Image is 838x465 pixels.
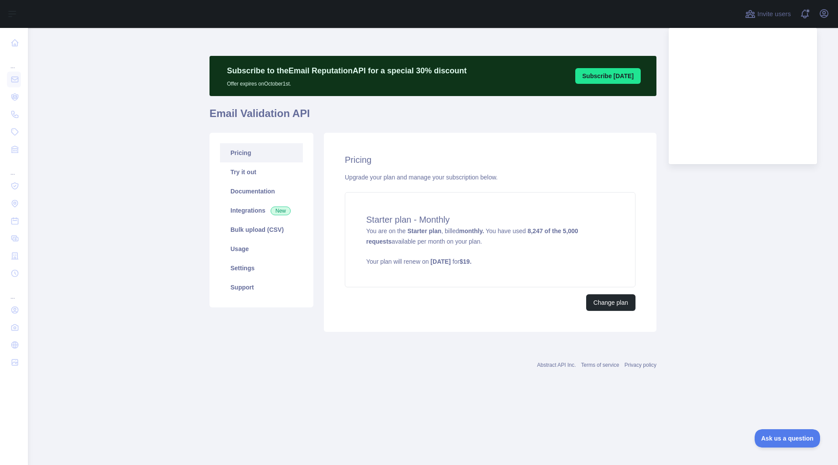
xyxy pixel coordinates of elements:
p: Your plan will renew on for [366,257,614,266]
p: Subscribe to the Email Reputation API for a special 30 % discount [227,65,467,77]
a: Terms of service [581,362,619,368]
div: ... [7,159,21,176]
span: New [271,207,291,215]
h1: Email Validation API [209,107,656,127]
strong: [DATE] [430,258,450,265]
a: Pricing [220,143,303,162]
h2: Pricing [345,154,635,166]
a: Support [220,278,303,297]
button: Invite users [743,7,793,21]
span: Invite users [757,9,791,19]
strong: Starter plan [407,227,441,234]
strong: monthly. [459,227,484,234]
strong: $ 19 . [460,258,471,265]
a: Settings [220,258,303,278]
a: Integrations New [220,201,303,220]
a: Usage [220,239,303,258]
button: Change plan [586,294,635,311]
a: Abstract API Inc. [537,362,576,368]
a: Documentation [220,182,303,201]
h4: Starter plan - Monthly [366,214,614,226]
a: Bulk upload (CSV) [220,220,303,239]
span: You are on the , billed You have used available per month on your plan. [366,227,614,266]
p: Offer expires on October 1st. [227,77,467,87]
iframe: Toggle Customer Support [755,429,821,448]
strong: 8,247 of the 5,000 requests [366,227,578,245]
button: Subscribe [DATE] [575,68,641,84]
div: Upgrade your plan and manage your subscription below. [345,173,635,182]
div: ... [7,52,21,70]
a: Try it out [220,162,303,182]
div: ... [7,283,21,300]
a: Privacy policy [625,362,656,368]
